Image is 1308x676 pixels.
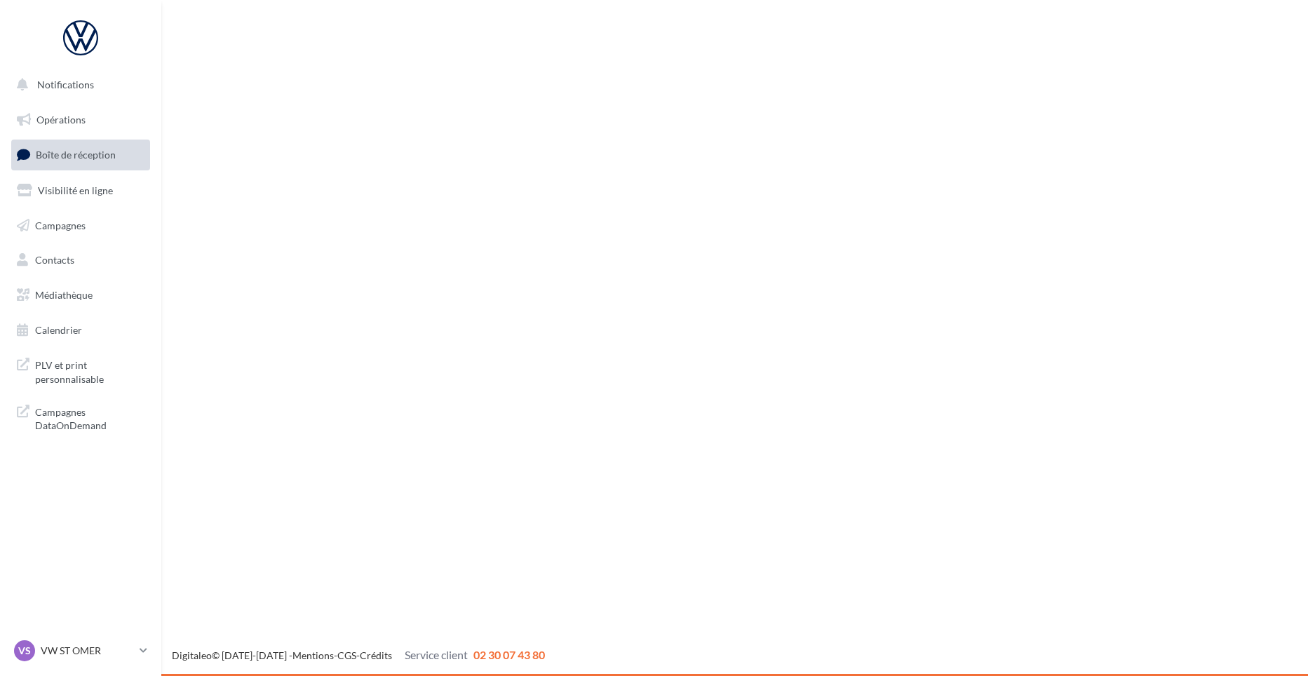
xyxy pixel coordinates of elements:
[292,649,334,661] a: Mentions
[18,644,31,658] span: VS
[35,356,144,386] span: PLV et print personnalisable
[8,176,153,205] a: Visibilité en ligne
[35,403,144,433] span: Campagnes DataOnDemand
[35,324,82,336] span: Calendrier
[360,649,392,661] a: Crédits
[8,245,153,275] a: Contacts
[35,219,86,231] span: Campagnes
[8,105,153,135] a: Opérations
[172,649,545,661] span: © [DATE]-[DATE] - - -
[8,350,153,391] a: PLV et print personnalisable
[405,648,468,661] span: Service client
[8,280,153,310] a: Médiathèque
[38,184,113,196] span: Visibilité en ligne
[8,316,153,345] a: Calendrier
[8,211,153,241] a: Campagnes
[8,397,153,438] a: Campagnes DataOnDemand
[11,637,150,664] a: VS VW ST OMER
[8,70,147,100] button: Notifications
[36,149,116,161] span: Boîte de réception
[35,254,74,266] span: Contacts
[337,649,356,661] a: CGS
[41,644,134,658] p: VW ST OMER
[37,79,94,90] span: Notifications
[35,289,93,301] span: Médiathèque
[172,649,212,661] a: Digitaleo
[473,648,545,661] span: 02 30 07 43 80
[36,114,86,126] span: Opérations
[8,140,153,170] a: Boîte de réception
